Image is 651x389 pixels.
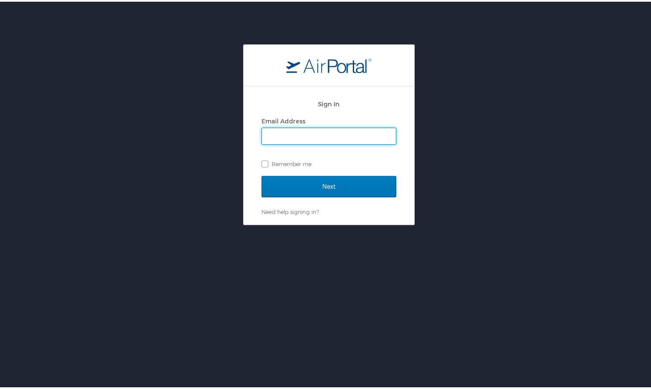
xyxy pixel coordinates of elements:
img: logo [286,56,372,71]
input: Next [262,174,396,196]
label: Email Address [262,116,305,123]
label: Remember me [262,156,396,169]
a: Need help signing in? [262,207,319,214]
h2: Sign In [262,97,396,107]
